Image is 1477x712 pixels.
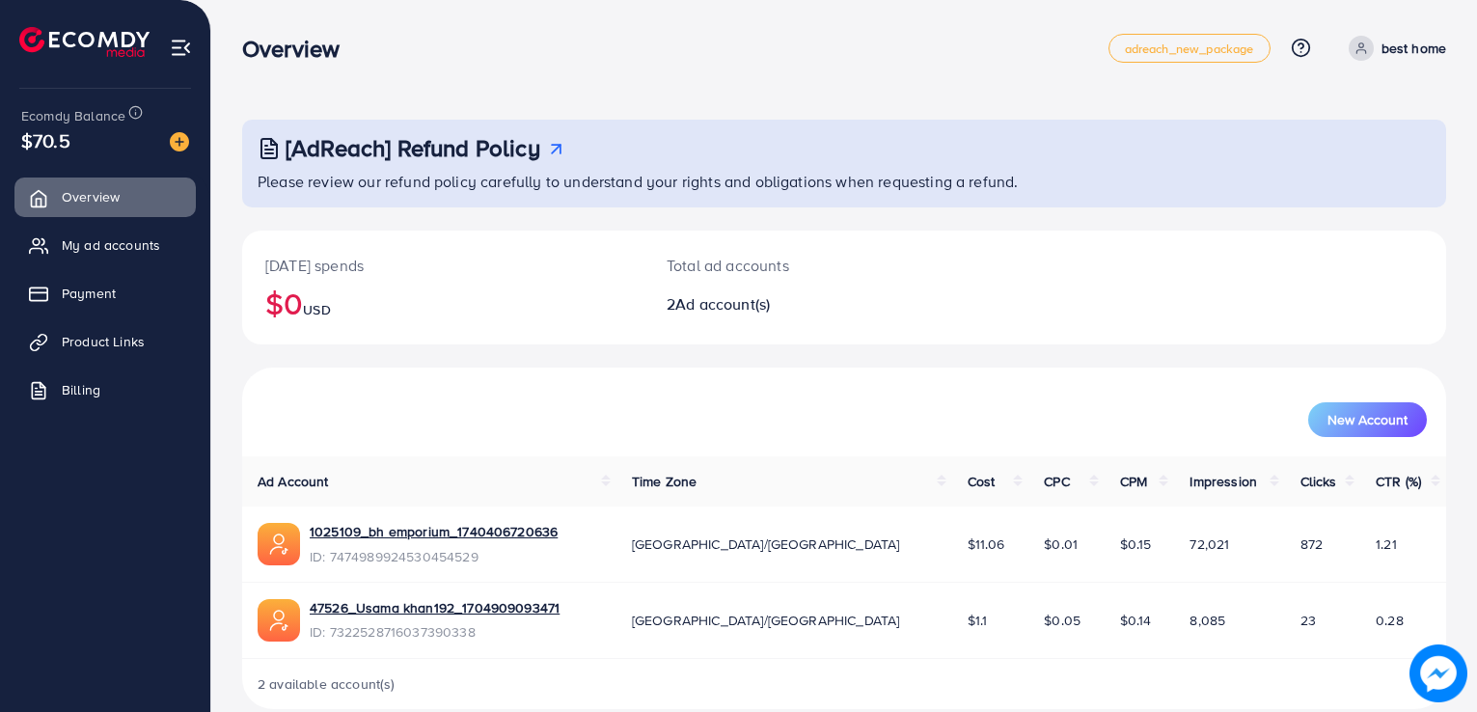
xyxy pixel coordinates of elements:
img: image [170,132,189,151]
span: $0.01 [1044,534,1078,554]
a: Payment [14,274,196,313]
span: Ad Account [258,472,329,491]
span: [GEOGRAPHIC_DATA]/[GEOGRAPHIC_DATA] [632,611,900,630]
span: Ad account(s) [675,293,770,315]
span: 872 [1300,534,1323,554]
span: $0.15 [1120,534,1152,554]
span: $11.06 [968,534,1005,554]
span: My ad accounts [62,235,160,255]
span: 1.21 [1376,534,1397,554]
a: Billing [14,370,196,409]
span: 23 [1300,611,1316,630]
p: [DATE] spends [265,254,620,277]
button: New Account [1308,402,1427,437]
img: ic-ads-acc.e4c84228.svg [258,523,300,565]
span: New Account [1327,413,1408,426]
p: Please review our refund policy carefully to understand your rights and obligations when requesti... [258,170,1435,193]
span: Time Zone [632,472,697,491]
img: image [1409,644,1467,702]
h3: [AdReach] Refund Policy [286,134,540,162]
a: Product Links [14,322,196,361]
span: CPM [1120,472,1147,491]
span: Impression [1190,472,1257,491]
span: [GEOGRAPHIC_DATA]/[GEOGRAPHIC_DATA] [632,534,900,554]
span: Payment [62,284,116,303]
a: Overview [14,178,196,216]
span: 2 available account(s) [258,674,396,694]
span: 72,021 [1190,534,1229,554]
p: Total ad accounts [667,254,921,277]
span: $0.05 [1044,611,1080,630]
h3: Overview [242,35,355,63]
a: best home [1341,36,1446,61]
span: $70.5 [21,126,70,154]
span: 8,085 [1190,611,1225,630]
img: menu [170,37,192,59]
span: 0.28 [1376,611,1404,630]
h2: 2 [667,295,921,314]
h2: $0 [265,285,620,321]
span: $0.14 [1120,611,1152,630]
span: ID: 7474989924530454529 [310,547,558,566]
a: 1025109_bh emporium_1740406720636 [310,522,558,541]
img: logo [19,27,150,57]
span: CTR (%) [1376,472,1421,491]
p: best home [1381,37,1446,60]
span: Cost [968,472,996,491]
span: Billing [62,380,100,399]
a: adreach_new_package [1108,34,1271,63]
span: adreach_new_package [1125,42,1254,55]
a: 47526_Usama khan192_1704909093471 [310,598,560,617]
a: My ad accounts [14,226,196,264]
span: ID: 7322528716037390338 [310,622,560,642]
span: $1.1 [968,611,988,630]
img: ic-ads-acc.e4c84228.svg [258,599,300,642]
span: Overview [62,187,120,206]
span: Ecomdy Balance [21,106,125,125]
span: Product Links [62,332,145,351]
span: CPC [1044,472,1069,491]
span: USD [303,300,330,319]
span: Clicks [1300,472,1337,491]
